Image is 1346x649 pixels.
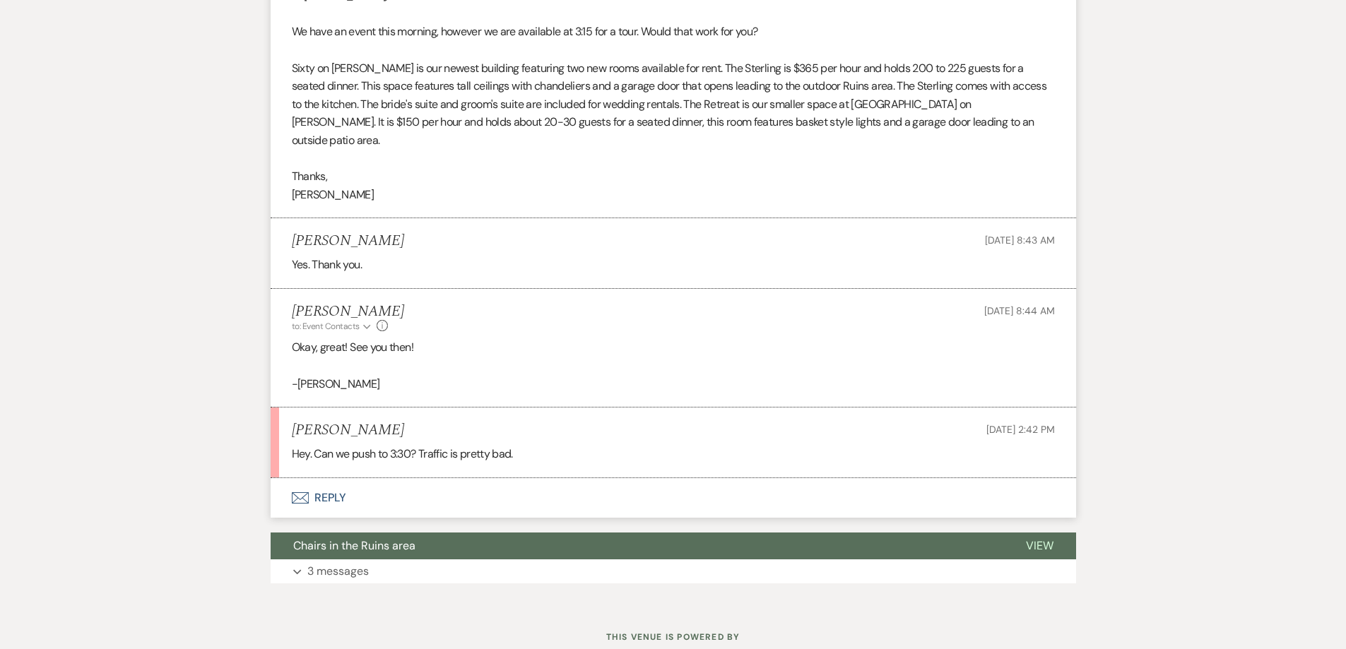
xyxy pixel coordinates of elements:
span: [DATE] 8:43 AM [985,234,1054,246]
span: View [1026,538,1053,553]
button: Chairs in the Ruins area [271,532,1003,559]
h5: [PERSON_NAME] [292,422,404,439]
p: Okay, great! See you then! [292,338,1055,357]
p: 3 messages [307,562,369,580]
p: -[PERSON_NAME] [292,375,1055,393]
span: [DATE] 8:44 AM [984,304,1054,317]
button: Reply [271,478,1076,518]
span: [DATE] 2:42 PM [986,423,1054,436]
p: Sixty on [PERSON_NAME] is our newest building featuring two new rooms available for rent. The Ste... [292,59,1055,150]
div: Hey. Can we push to 3:30? Traffic is pretty bad. [292,445,1055,463]
span: to: Event Contacts [292,321,360,332]
p: We have an event this morning, however we are available at 3:15 for a tour. Would that work for you? [292,23,1055,41]
button: 3 messages [271,559,1076,583]
div: Yes. Thank you. [292,256,1055,274]
span: Chairs in the Ruins area [293,538,415,553]
p: Thanks, [292,167,1055,186]
p: [PERSON_NAME] [292,186,1055,204]
h5: [PERSON_NAME] [292,232,404,250]
button: View [1003,532,1076,559]
button: to: Event Contacts [292,320,373,333]
h5: [PERSON_NAME] [292,303,404,321]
